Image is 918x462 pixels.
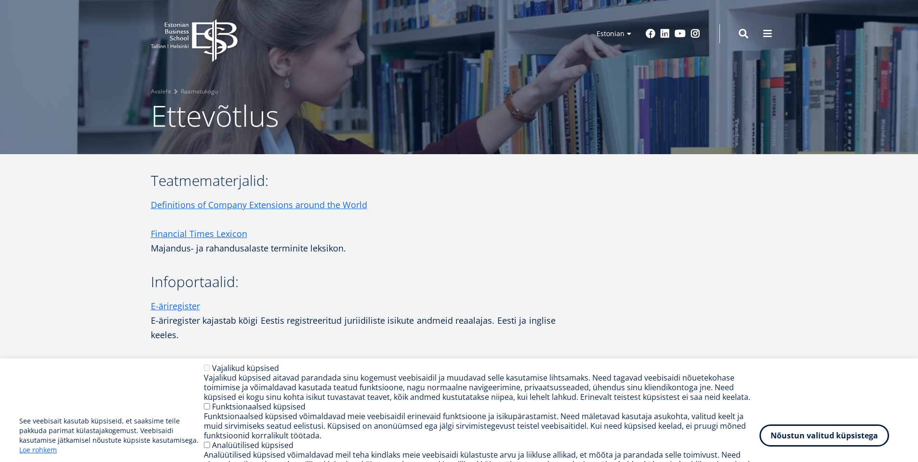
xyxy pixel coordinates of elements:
[19,416,204,455] p: See veebisait kasutab küpsiseid, et saaksime teile pakkuda parimat külastajakogemust. Veebisaidi ...
[151,226,556,255] p: Majandus- ja rahandusalaste terminite leksikon.
[151,198,367,212] a: Definitions of Company Extensions around the World
[151,299,556,342] p: E-äriregister kajastab kõigi Eestis registreeritud juriidiliste isikute andmeid reaalajas. Eesti ...
[691,29,700,39] a: Instagram
[675,29,686,39] a: Youtube
[151,96,279,135] span: Ettevõtlus
[151,87,171,96] a: Avaleht
[151,356,236,371] a: Eesti väliskaubandus
[151,275,556,289] h3: Infoportaalid:
[151,356,556,414] p: Statistikaameti Eesti väliskaubanduse rakendus, infograafikud, import-eksport artiklid jm. Eesti ...
[660,29,670,39] a: Linkedin
[204,373,759,402] div: Vajalikud küpsised aitavad parandada sinu kogemust veebisaidil ja muudavad selle kasutamise lihts...
[151,299,200,313] a: E-äriregister
[181,87,218,96] a: Raamatukogu
[212,363,279,373] label: Vajalikud küpsised
[204,411,759,440] div: Funktsionaalsed küpsised võimaldavad meie veebisaidil erinevaid funktsioone ja isikupärastamist. ...
[151,226,247,241] a: Financial Times Lexicon
[151,173,556,188] h3: Teatmematerjalid:
[19,445,57,455] a: Loe rohkem
[759,424,889,447] button: Nõustun valitud küpsistega
[646,29,655,39] a: Facebook
[212,440,293,450] label: Analüütilised küpsised
[212,401,306,412] label: Funktsionaalsed küpsised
